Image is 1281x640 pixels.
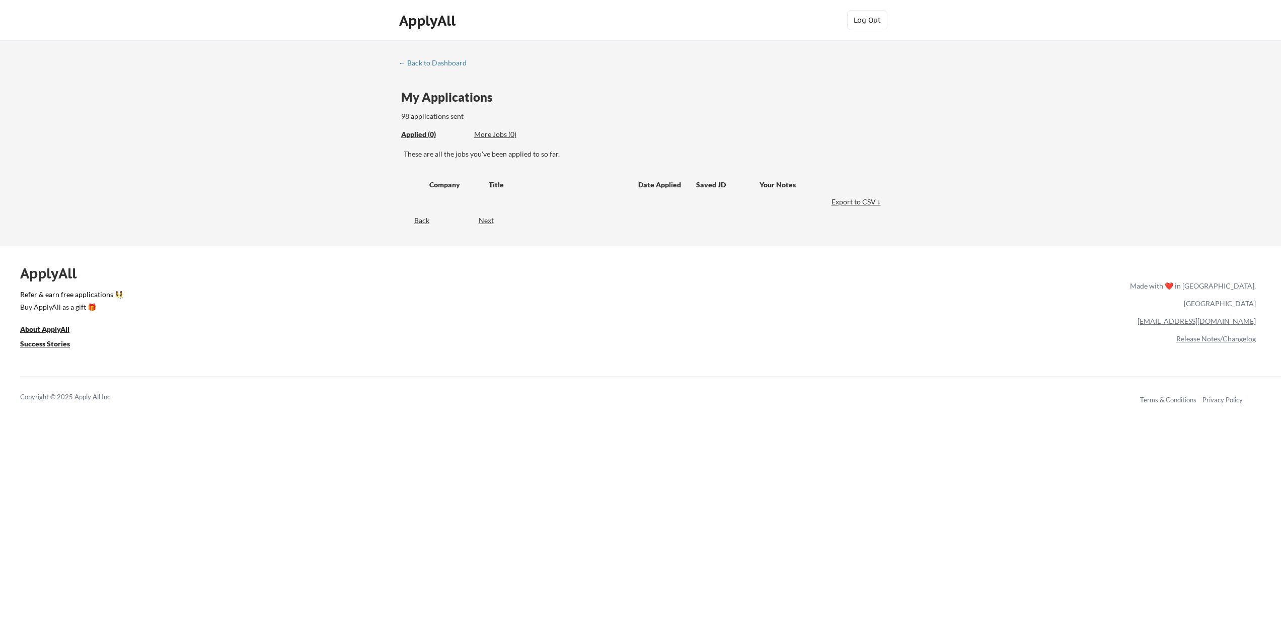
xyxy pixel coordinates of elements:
div: More Jobs (0) [474,129,548,139]
a: Refer & earn free applications 👯‍♀️ [20,291,920,302]
div: These are job applications we think you'd be a good fit for, but couldn't apply you to automatica... [474,129,548,140]
div: Back [399,216,429,226]
a: Success Stories [20,338,84,351]
div: Made with ❤️ in [GEOGRAPHIC_DATA], [GEOGRAPHIC_DATA] [1126,277,1256,312]
a: [EMAIL_ADDRESS][DOMAIN_NAME] [1138,317,1256,325]
a: Buy ApplyAll as a gift 🎁 [20,302,121,314]
div: Copyright © 2025 Apply All Inc [20,392,136,402]
a: Terms & Conditions [1140,396,1196,404]
div: Buy ApplyAll as a gift 🎁 [20,304,121,311]
div: ApplyAll [20,265,88,282]
a: About ApplyAll [20,324,84,336]
div: Next [479,216,505,226]
div: Title [489,180,629,190]
div: My Applications [401,91,501,103]
div: Saved JD [696,175,760,193]
a: Release Notes/Changelog [1176,334,1256,343]
div: Export to CSV ↓ [832,197,883,207]
div: Company [429,180,480,190]
button: Log Out [847,10,887,30]
div: ← Back to Dashboard [399,59,474,66]
u: About ApplyAll [20,325,69,333]
div: These are all the jobs you've been applied to so far. [401,129,467,140]
div: Date Applied [638,180,683,190]
div: 98 applications sent [401,111,596,121]
div: ApplyAll [399,12,459,29]
div: Applied (0) [401,129,467,139]
a: ← Back to Dashboard [399,59,474,69]
div: Your Notes [760,180,874,190]
div: These are all the jobs you've been applied to so far. [404,149,883,159]
u: Success Stories [20,339,70,348]
a: Privacy Policy [1202,396,1243,404]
